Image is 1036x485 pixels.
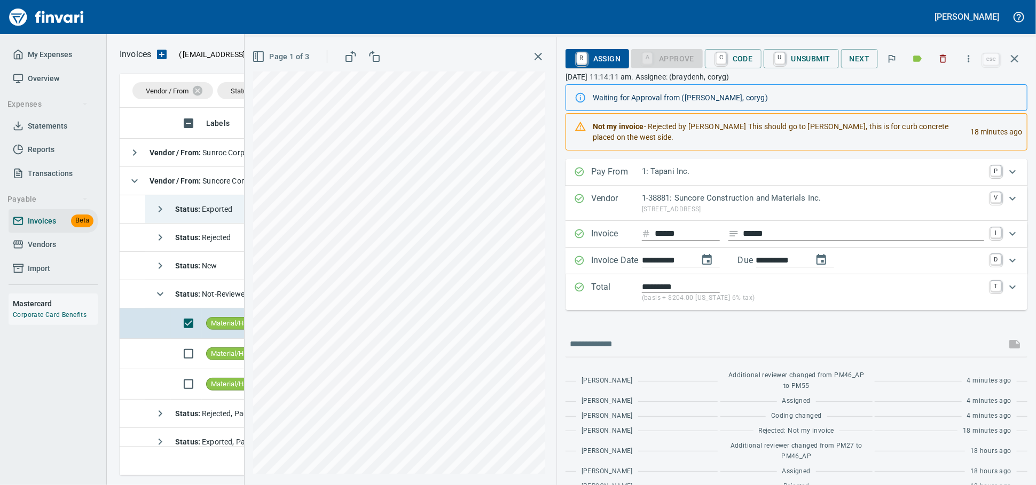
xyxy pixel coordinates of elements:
button: Payable [3,189,92,209]
span: Coding changed [771,411,822,422]
span: Overview [28,72,59,85]
p: Pay From [591,165,642,179]
button: CCode [705,49,762,68]
span: Exported [175,205,232,213]
p: 1: Tapani Inc. [642,165,984,178]
a: esc [983,53,999,65]
span: 18 minutes ago [963,426,1011,436]
span: Next [850,52,870,66]
button: Flag [880,47,904,70]
a: Finvari [6,4,87,30]
p: Vendor [591,192,642,214]
span: Assign [574,50,621,68]
span: 18 hours ago [970,466,1011,477]
span: Rejected [175,233,231,242]
button: Discard [931,47,955,70]
p: [STREET_ADDRESS] [642,204,984,215]
button: Upload an Invoice [151,48,172,61]
span: Sunroc Corporation (1-38881) [150,148,304,157]
span: Rejected, Pages Split [175,409,272,418]
a: U [775,52,785,64]
span: Import [28,262,50,275]
p: Invoice Date [591,254,642,268]
div: Status [217,82,275,99]
button: [PERSON_NAME] [932,9,1002,25]
a: Overview [9,67,98,91]
strong: Status : [175,233,202,242]
a: Import [9,257,98,281]
div: 18 minutes ago [962,117,1023,147]
button: change due date [809,247,834,273]
span: Assigned [782,396,811,407]
button: change date [694,247,720,273]
strong: Status : [175,261,202,270]
span: [PERSON_NAME] [582,396,633,407]
button: RAssign [566,49,629,68]
a: My Expenses [9,43,98,67]
span: Assigned [782,466,811,477]
button: Next [841,49,878,69]
span: [PERSON_NAME] [582,411,633,422]
span: [PERSON_NAME] [582,376,633,386]
span: Material/Hauling [207,379,266,389]
span: Additional reviewer changed from PM27 to PM46_AP [726,441,868,462]
div: - Rejected by [PERSON_NAME] This should go to [PERSON_NAME], this is for curb concrete placed on ... [593,117,962,147]
span: [PERSON_NAME] [582,446,633,457]
button: UUnsubmit [764,49,839,68]
span: Invoices [28,214,56,228]
a: I [991,227,1001,238]
a: Reports [9,138,98,162]
strong: Status : [175,205,202,213]
strong: Status : [175,438,202,446]
span: Transactions [28,167,73,180]
p: Invoices [120,48,151,61]
a: V [991,192,1001,203]
div: Coding Required [631,53,703,62]
span: Page 1 of 3 [254,50,309,63]
span: Unsubmit [772,50,830,68]
div: Expand [566,274,1027,310]
p: Total [591,281,642,304]
a: Vendors [9,233,98,257]
span: Additional reviewer changed from PM46_AP to PM55 [726,370,868,392]
span: Vendors [28,238,56,251]
button: More [957,47,980,70]
span: [PERSON_NAME] [582,466,633,477]
a: R [577,52,587,64]
span: [PERSON_NAME] [582,426,633,436]
button: Expenses [3,94,92,114]
div: Vendor / From [132,82,213,99]
div: Expand [566,221,1027,248]
span: Not-Reviewed [175,290,249,298]
span: New [175,261,217,270]
span: 4 minutes ago [967,411,1011,422]
div: Expand [566,159,1027,186]
p: (basis + $204.00 [US_STATE] 6% tax) [642,293,984,304]
button: Labels [906,47,929,70]
span: Code [713,50,753,68]
p: 1-38881: Suncore Construction and Materials Inc. [642,192,984,204]
a: T [991,281,1001,291]
span: 4 minutes ago [967,376,1011,386]
span: Payable [7,193,88,206]
h6: Mastercard [13,298,98,309]
span: Material/Hauling [207,319,266,329]
span: Labels [206,117,244,130]
span: This records your message into the invoice and notifies anyone mentioned [1002,331,1027,357]
strong: Not my invoice [593,122,644,131]
a: InvoicesBeta [9,209,98,233]
a: C [716,52,726,64]
span: Material/Hauling [207,349,266,359]
a: P [991,165,1001,176]
h5: [PERSON_NAME] [935,11,999,22]
strong: Vendor / From : [150,177,202,185]
span: Rejected: Not my invoice [759,426,835,436]
span: [EMAIL_ADDRESS][DOMAIN_NAME] [182,49,304,60]
span: Statements [28,120,67,133]
p: [DATE] 11:14:11 am. Assignee: (braydenh, coryg) [566,71,1027,82]
span: Suncore Construction and Materials Inc. (1-38881) [150,177,374,185]
strong: Vendor / From : [150,148,202,157]
a: Statements [9,114,98,138]
a: Transactions [9,162,98,186]
span: Exported, Pages Split [175,438,273,446]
